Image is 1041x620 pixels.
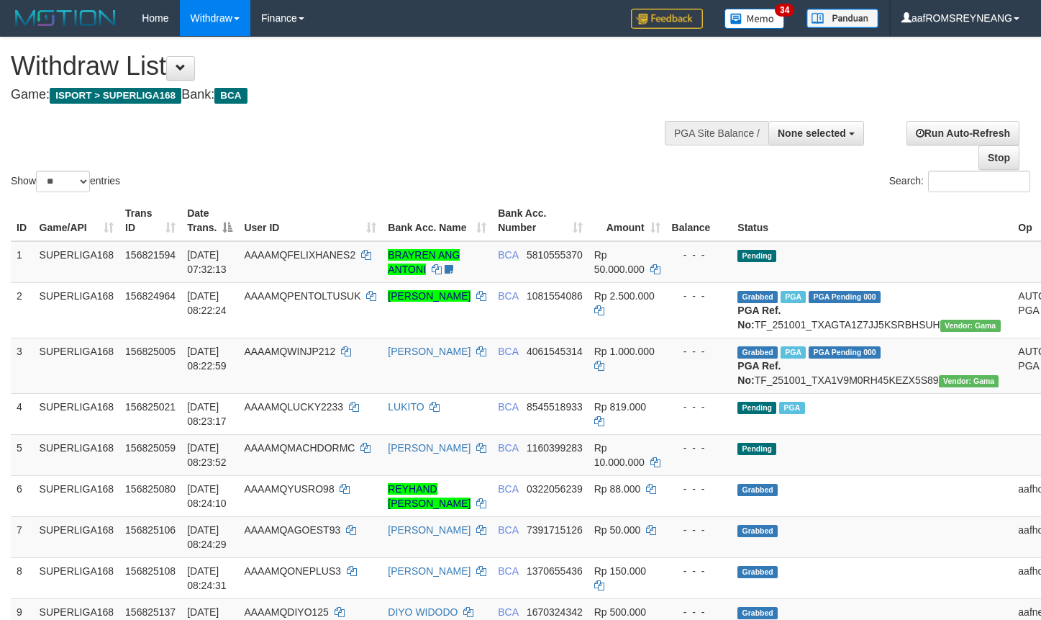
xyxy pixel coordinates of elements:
[928,171,1030,192] input: Search:
[737,402,776,414] span: Pending
[34,282,120,338] td: SUPERLIGA168
[388,249,460,275] a: BRAYREN ANG ANTONI
[244,524,340,536] span: AAAAMQAGOEST93
[388,524,471,536] a: [PERSON_NAME]
[737,360,781,386] b: PGA Ref. No:
[50,88,181,104] span: ISPORT > SUPERLIGA168
[382,200,492,241] th: Bank Acc. Name: activate to sort column ascending
[527,606,583,618] span: Copy 1670324342 to clipboard
[34,557,120,598] td: SUPERLIGA168
[737,346,778,359] span: Grabbed
[498,346,518,357] span: BCA
[527,290,583,302] span: Copy 1081554086 to clipboard
[737,566,778,578] span: Grabbed
[672,289,727,303] div: - - -
[737,250,776,262] span: Pending
[527,483,583,495] span: Copy 0322056239 to clipboard
[187,401,227,427] span: [DATE] 08:23:17
[672,482,727,496] div: - - -
[737,607,778,619] span: Grabbed
[666,200,732,241] th: Balance
[244,483,334,495] span: AAAAMQYUSRO98
[594,483,641,495] span: Rp 88.000
[594,565,646,577] span: Rp 150.000
[11,200,34,241] th: ID
[11,393,34,434] td: 4
[11,171,120,192] label: Show entries
[498,442,518,454] span: BCA
[594,524,641,536] span: Rp 50.000
[809,346,881,359] span: PGA Pending
[244,249,355,261] span: AAAAMQFELIXHANES2
[388,483,471,509] a: REYHAND [PERSON_NAME]
[238,200,382,241] th: User ID: activate to sort column ascending
[388,290,471,302] a: [PERSON_NAME]
[594,290,655,302] span: Rp 2.500.000
[498,606,518,618] span: BCA
[11,241,34,283] td: 1
[36,171,90,192] select: Showentries
[809,291,881,303] span: PGA Pending
[527,565,583,577] span: Copy 1370655436 to clipboard
[11,88,680,102] h4: Game: Bank:
[11,7,120,29] img: MOTION_logo.png
[779,402,804,414] span: Marked by aafnonsreyleab
[11,338,34,393] td: 3
[594,249,645,275] span: Rp 50.000.000
[806,9,878,28] img: panduan.png
[588,200,666,241] th: Amount: activate to sort column ascending
[527,524,583,536] span: Copy 7391715126 to clipboard
[732,282,1012,338] td: TF_251001_TXAGTA1Z7JJ5KSRBHSUH
[187,249,227,275] span: [DATE] 07:32:13
[527,249,583,261] span: Copy 5810555370 to clipboard
[940,320,1001,332] span: Vendor URL: https://trx31.1velocity.biz
[125,442,176,454] span: 156825059
[11,434,34,475] td: 5
[187,524,227,550] span: [DATE] 08:24:29
[672,605,727,619] div: - - -
[778,127,846,139] span: None selected
[187,442,227,468] span: [DATE] 08:23:52
[388,442,471,454] a: [PERSON_NAME]
[737,305,781,331] b: PGA Ref. No:
[11,557,34,598] td: 8
[388,565,471,577] a: [PERSON_NAME]
[125,346,176,357] span: 156825005
[672,523,727,537] div: - - -
[244,442,355,454] span: AAAAMQMACHDORMC
[737,484,778,496] span: Grabbed
[187,346,227,372] span: [DATE] 08:22:59
[388,346,471,357] a: [PERSON_NAME]
[672,248,727,262] div: - - -
[527,346,583,357] span: Copy 4061545314 to clipboard
[125,606,176,618] span: 156825137
[498,565,518,577] span: BCA
[388,606,458,618] a: DIYO WIDODO
[781,346,806,359] span: Marked by aafnonsreyleab
[737,443,776,455] span: Pending
[732,200,1012,241] th: Status
[244,401,343,413] span: AAAAMQLUCKY2233
[737,291,778,303] span: Grabbed
[244,290,360,302] span: AAAAMQPENTOLTUSUK
[492,200,588,241] th: Bank Acc. Number: activate to sort column ascending
[594,606,646,618] span: Rp 500.000
[244,606,329,618] span: AAAAMQDIYO125
[498,401,518,413] span: BCA
[181,200,238,241] th: Date Trans.: activate to sort column descending
[724,9,785,29] img: Button%20Memo.svg
[906,121,1019,145] a: Run Auto-Refresh
[737,525,778,537] span: Grabbed
[11,516,34,557] td: 7
[34,393,120,434] td: SUPERLIGA168
[665,121,768,145] div: PGA Site Balance /
[11,52,680,81] h1: Withdraw List
[594,442,645,468] span: Rp 10.000.000
[244,565,341,577] span: AAAAMQONEPLUS3
[889,171,1030,192] label: Search:
[125,524,176,536] span: 156825106
[672,564,727,578] div: - - -
[187,290,227,316] span: [DATE] 08:22:24
[527,442,583,454] span: Copy 1160399283 to clipboard
[768,121,864,145] button: None selected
